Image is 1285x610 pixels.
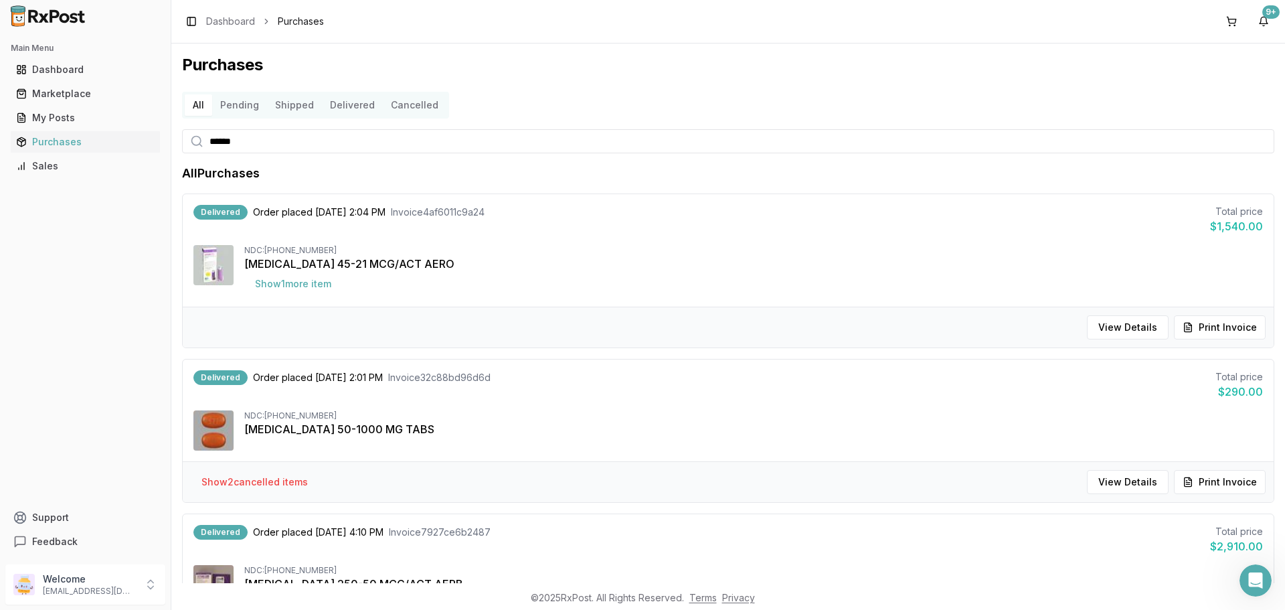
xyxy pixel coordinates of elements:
[5,107,165,129] button: My Posts
[1215,384,1263,400] div: $290.00
[5,530,165,554] button: Feedback
[193,370,248,385] div: Delivered
[1087,315,1169,339] button: View Details
[1262,5,1280,19] div: 9+
[722,592,755,603] a: Privacy
[16,111,155,125] div: My Posts
[1174,315,1266,339] button: Print Invoice
[244,421,1263,437] div: [MEDICAL_DATA] 50-1000 MG TABS
[193,565,234,605] img: Advair Diskus 250-50 MCG/ACT AEPB
[267,94,322,116] button: Shipped
[5,83,165,104] button: Marketplace
[244,576,1263,592] div: [MEDICAL_DATA] 250-50 MCG/ACT AEPB
[16,63,155,76] div: Dashboard
[11,43,160,54] h2: Main Menu
[1210,538,1263,554] div: $2,910.00
[193,245,234,285] img: Advair HFA 45-21 MCG/ACT AERO
[32,535,78,548] span: Feedback
[43,573,136,586] p: Welcome
[389,526,491,539] span: Invoice 7927ce6b2487
[5,506,165,530] button: Support
[11,82,160,106] a: Marketplace
[278,15,324,28] span: Purchases
[244,256,1263,272] div: [MEDICAL_DATA] 45-21 MCG/ACT AERO
[388,371,491,384] span: Invoice 32c88bd96d6d
[322,94,383,116] button: Delivered
[43,586,136,597] p: [EMAIL_ADDRESS][DOMAIN_NAME]
[193,525,248,540] div: Delivered
[11,106,160,130] a: My Posts
[1210,205,1263,218] div: Total price
[5,131,165,153] button: Purchases
[1174,470,1266,494] button: Print Invoice
[185,94,212,116] button: All
[1210,218,1263,234] div: $1,540.00
[1215,370,1263,384] div: Total price
[193,410,234,451] img: Janumet 50-1000 MG TABS
[244,272,342,296] button: Show1more item
[206,15,324,28] nav: breadcrumb
[5,5,91,27] img: RxPost Logo
[689,592,717,603] a: Terms
[182,164,260,183] h1: All Purchases
[1253,11,1274,32] button: 9+
[16,159,155,173] div: Sales
[1210,525,1263,538] div: Total price
[244,410,1263,421] div: NDC: [PHONE_NUMBER]
[1087,470,1169,494] button: View Details
[391,206,485,219] span: Invoice 4af6011c9a24
[253,371,383,384] span: Order placed [DATE] 2:01 PM
[253,526,383,539] span: Order placed [DATE] 4:10 PM
[5,155,165,177] button: Sales
[5,59,165,80] button: Dashboard
[383,94,446,116] button: Cancelled
[182,54,1274,76] h1: Purchases
[193,205,248,220] div: Delivered
[11,154,160,178] a: Sales
[16,87,155,100] div: Marketplace
[244,565,1263,576] div: NDC: [PHONE_NUMBER]
[13,574,35,595] img: User avatar
[206,15,255,28] a: Dashboard
[16,135,155,149] div: Purchases
[212,94,267,116] button: Pending
[191,470,319,494] button: Show2cancelled items
[11,130,160,154] a: Purchases
[244,245,1263,256] div: NDC: [PHONE_NUMBER]
[1239,564,1272,597] iframe: Intercom live chat
[11,58,160,82] a: Dashboard
[253,206,385,219] span: Order placed [DATE] 2:04 PM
